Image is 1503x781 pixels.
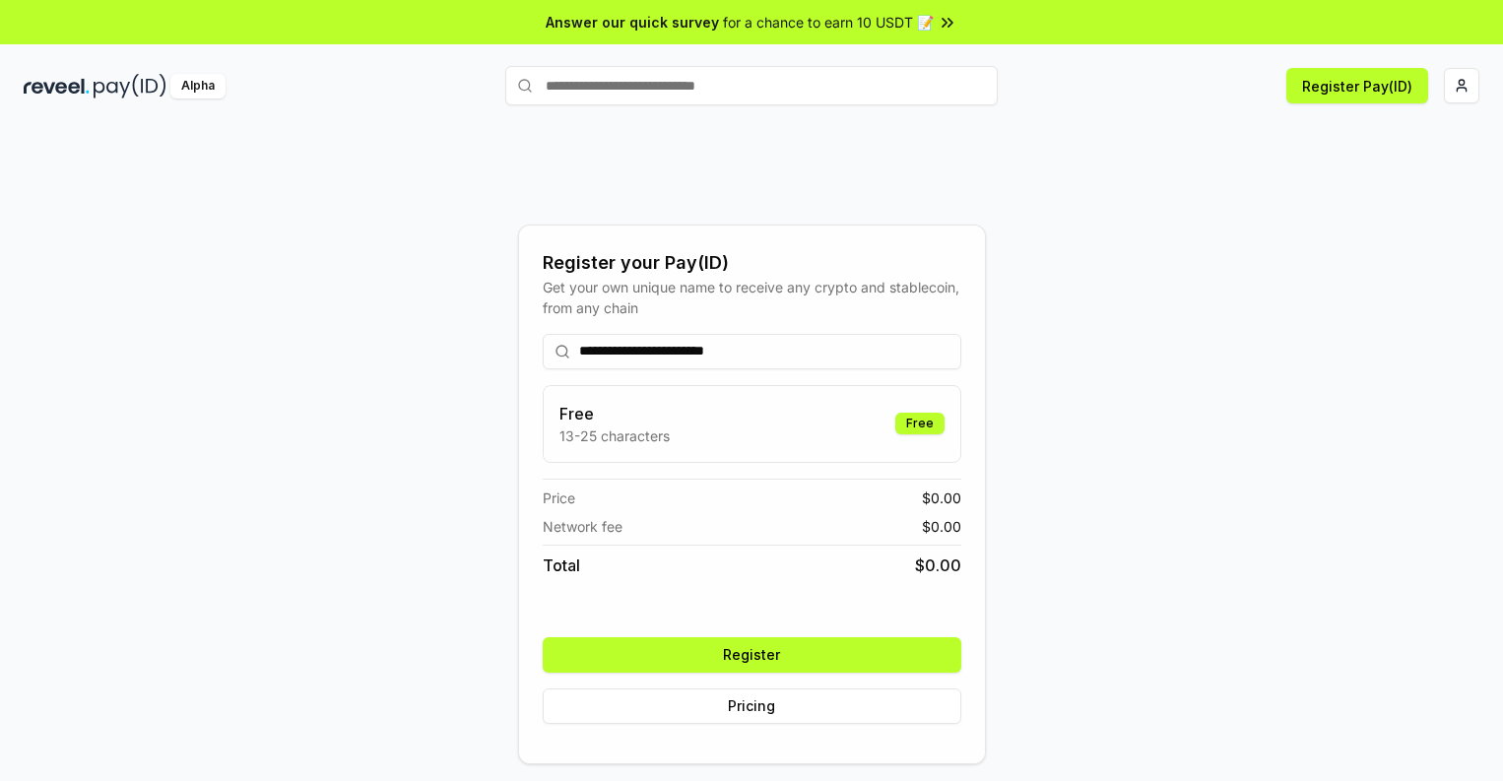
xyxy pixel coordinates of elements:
[543,277,961,318] div: Get your own unique name to receive any crypto and stablecoin, from any chain
[546,12,719,33] span: Answer our quick survey
[1286,68,1428,103] button: Register Pay(ID)
[543,249,961,277] div: Register your Pay(ID)
[915,553,961,577] span: $ 0.00
[543,637,961,673] button: Register
[543,688,961,724] button: Pricing
[543,553,580,577] span: Total
[94,74,166,98] img: pay_id
[170,74,226,98] div: Alpha
[922,516,961,537] span: $ 0.00
[559,402,670,425] h3: Free
[543,488,575,508] span: Price
[543,516,622,537] span: Network fee
[559,425,670,446] p: 13-25 characters
[922,488,961,508] span: $ 0.00
[895,413,945,434] div: Free
[24,74,90,98] img: reveel_dark
[723,12,934,33] span: for a chance to earn 10 USDT 📝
